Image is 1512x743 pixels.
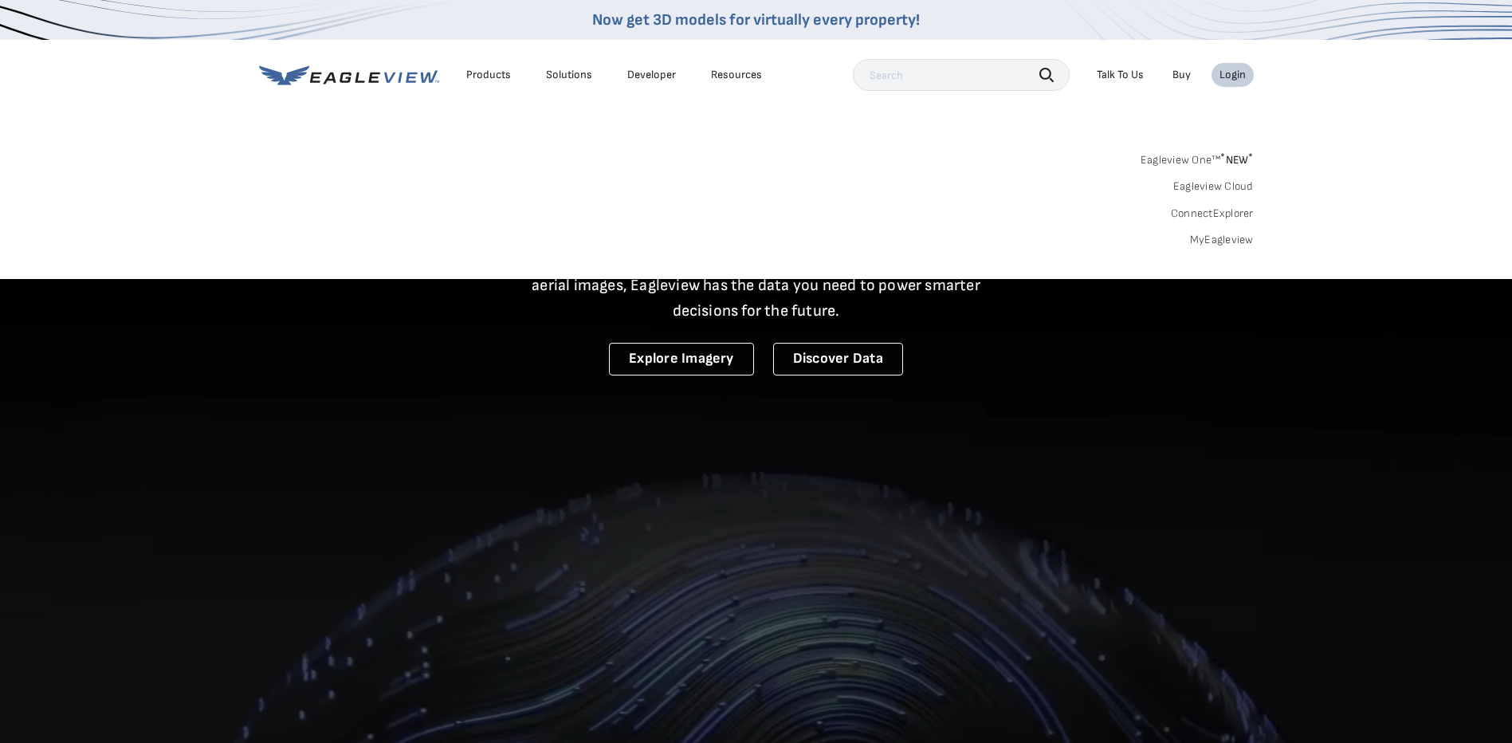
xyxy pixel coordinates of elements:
[1173,179,1254,194] a: Eagleview Cloud
[1220,153,1253,167] span: NEW
[1190,233,1254,247] a: MyEagleview
[853,59,1070,91] input: Search
[546,68,592,82] div: Solutions
[466,68,511,82] div: Products
[711,68,762,82] div: Resources
[1219,68,1246,82] div: Login
[627,68,676,82] a: Developer
[513,247,1000,324] p: A new era starts here. Built on more than 3.5 billion high-resolution aerial images, Eagleview ha...
[773,343,903,375] a: Discover Data
[1171,206,1254,221] a: ConnectExplorer
[1172,68,1191,82] a: Buy
[1097,68,1144,82] div: Talk To Us
[1141,148,1254,167] a: Eagleview One™*NEW*
[609,343,754,375] a: Explore Imagery
[592,10,920,29] a: Now get 3D models for virtually every property!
